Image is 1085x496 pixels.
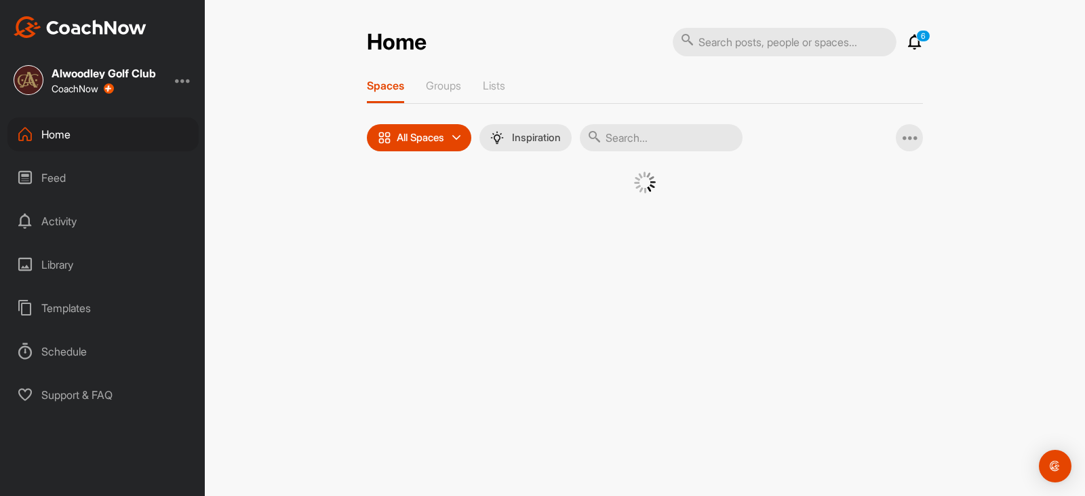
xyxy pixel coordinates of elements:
[916,30,930,42] p: 6
[490,131,504,145] img: menuIcon
[367,29,427,56] h2: Home
[52,68,156,79] div: Alwoodley Golf Club
[673,28,896,56] input: Search posts, people or spaces...
[7,248,199,282] div: Library
[7,291,199,325] div: Templates
[14,65,43,95] img: square_cdba9d5116fd025595172ae0126a5873.jpg
[397,132,444,143] p: All Spaces
[7,117,199,151] div: Home
[7,378,199,412] div: Support & FAQ
[378,131,391,145] img: icon
[580,124,743,151] input: Search...
[1039,450,1071,482] div: Open Intercom Messenger
[512,132,561,143] p: Inspiration
[483,79,505,92] p: Lists
[426,79,461,92] p: Groups
[634,172,656,193] img: G6gVgL6ErOh57ABN0eRmCEwV0I4iEi4d8EwaPGI0tHgoAbU4EAHFLEQAh+QQFCgALACwIAA4AGAASAAAEbHDJSesaOCdk+8xg...
[367,79,404,92] p: Spaces
[14,16,146,38] img: CoachNow
[7,335,199,368] div: Schedule
[7,204,199,238] div: Activity
[7,161,199,195] div: Feed
[52,83,114,94] div: CoachNow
